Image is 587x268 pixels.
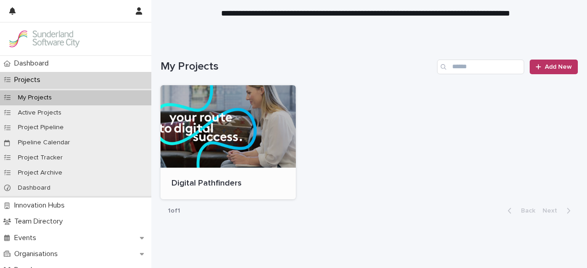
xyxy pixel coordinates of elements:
[530,60,578,74] a: Add New
[515,208,535,214] span: Back
[543,208,563,214] span: Next
[7,30,81,48] img: Kay6KQejSz2FjblR6DWv
[161,200,188,222] p: 1 of 1
[11,154,70,162] p: Project Tracker
[11,250,65,258] p: Organisations
[11,124,71,131] p: Project Pipeline
[545,64,572,70] span: Add New
[161,60,433,73] h1: My Projects
[11,94,59,102] p: My Projects
[161,85,296,200] a: Digital Pathfinders
[437,60,524,74] input: Search
[11,184,58,192] p: Dashboard
[11,217,70,226] p: Team Directory
[539,207,578,215] button: Next
[11,59,56,68] p: Dashboard
[11,139,78,147] p: Pipeline Calendar
[172,179,285,189] p: Digital Pathfinders
[500,207,539,215] button: Back
[11,76,48,84] p: Projects
[11,169,70,177] p: Project Archive
[11,201,72,210] p: Innovation Hubs
[11,234,44,242] p: Events
[11,109,69,117] p: Active Projects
